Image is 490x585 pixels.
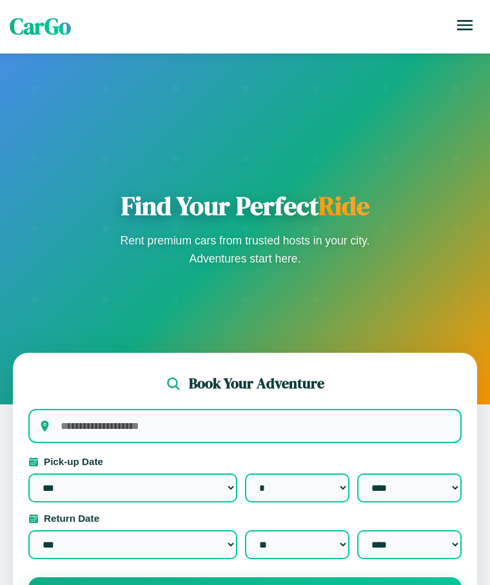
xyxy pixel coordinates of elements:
h2: Book Your Adventure [189,373,324,393]
h1: Find Your Perfect [116,190,374,221]
label: Pick-up Date [28,456,462,467]
span: CarGo [10,11,71,42]
span: Ride [318,188,369,223]
p: Rent premium cars from trusted hosts in your city. Adventures start here. [116,232,374,268]
label: Return Date [28,513,462,524]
